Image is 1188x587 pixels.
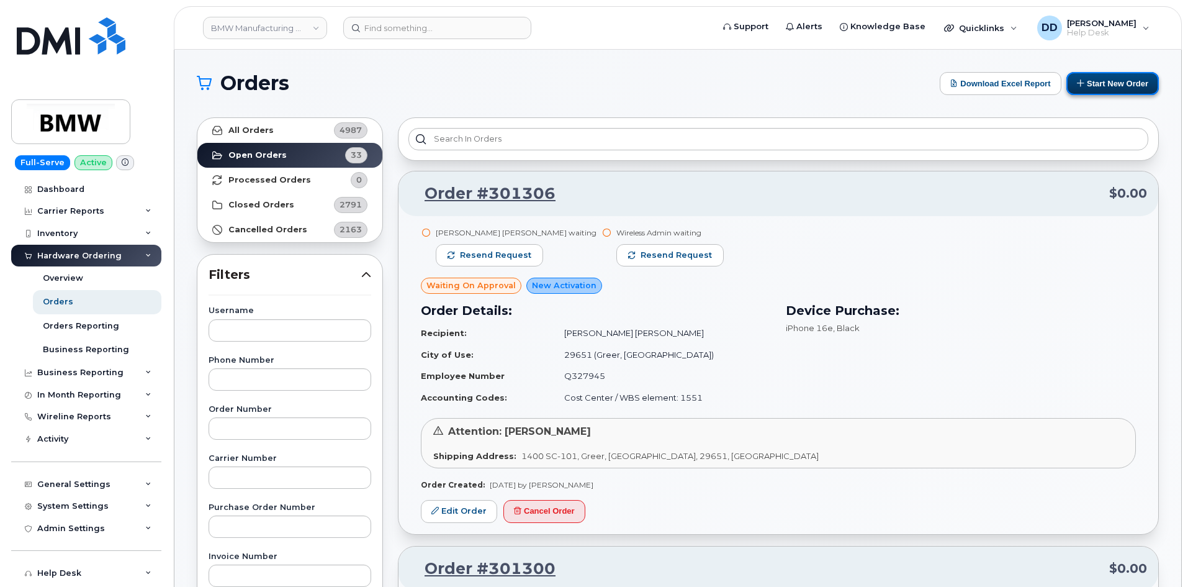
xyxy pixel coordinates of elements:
[228,150,287,160] strong: Open Orders
[641,250,712,261] span: Resend request
[228,175,311,185] strong: Processed Orders
[421,371,505,381] strong: Employee Number
[209,504,371,512] label: Purchase Order Number
[421,328,467,338] strong: Recipient:
[940,72,1061,95] button: Download Excel Report
[616,244,724,266] button: Resend request
[197,217,382,242] a: Cancelled Orders2163
[426,280,516,291] span: Waiting On Approval
[1109,560,1147,578] span: $0.00
[786,323,833,333] span: iPhone 16e
[521,451,819,461] span: 1400 SC-101, Greer, [GEOGRAPHIC_DATA], 29651, [GEOGRAPHIC_DATA]
[408,128,1148,150] input: Search in orders
[356,174,362,186] span: 0
[209,455,371,463] label: Carrier Number
[197,143,382,168] a: Open Orders33
[209,266,361,284] span: Filters
[553,365,771,387] td: Q327945
[209,406,371,414] label: Order Number
[436,227,596,238] div: [PERSON_NAME] [PERSON_NAME] waiting
[460,250,531,261] span: Resend request
[209,357,371,365] label: Phone Number
[197,168,382,193] a: Processed Orders0
[340,199,362,211] span: 2791
[410,183,556,205] a: Order #301306
[616,227,724,238] div: Wireless Admin waiting
[532,280,596,291] span: New Activation
[197,118,382,143] a: All Orders4987
[209,307,371,315] label: Username
[421,301,771,320] h3: Order Details:
[340,124,362,136] span: 4987
[197,193,382,217] a: Closed Orders2791
[421,500,497,523] a: Edit Order
[553,344,771,366] td: 29651 (Greer, [GEOGRAPHIC_DATA])
[433,451,516,461] strong: Shipping Address:
[421,480,485,489] strong: Order Created:
[1134,533,1179,578] iframe: Messenger Launcher
[209,553,371,561] label: Invoice Number
[228,200,294,210] strong: Closed Orders
[448,425,591,437] span: Attention: [PERSON_NAME]
[833,323,860,333] span: , Black
[340,224,362,235] span: 2163
[228,125,274,135] strong: All Orders
[228,225,307,235] strong: Cancelled Orders
[421,350,474,360] strong: City of Use:
[490,480,593,489] span: [DATE] by [PERSON_NAME]
[1066,72,1159,95] button: Start New Order
[436,244,543,266] button: Resend request
[410,558,556,580] a: Order #301300
[421,393,507,403] strong: Accounting Codes:
[786,301,1136,320] h3: Device Purchase:
[351,149,362,161] span: 33
[220,74,289,93] span: Orders
[553,322,771,344] td: [PERSON_NAME] [PERSON_NAME]
[553,387,771,409] td: Cost Center / WBS element: 1551
[503,500,585,523] button: Cancel Order
[1109,184,1147,202] span: $0.00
